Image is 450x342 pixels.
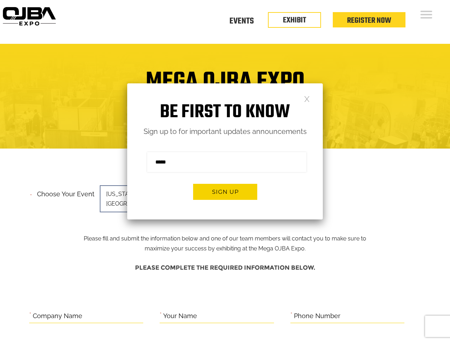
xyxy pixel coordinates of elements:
label: Your Name [163,311,197,322]
p: Sign up to for important updates announcements [127,125,323,138]
span: [US_STATE][GEOGRAPHIC_DATA] [100,185,200,212]
label: Phone Number [294,311,340,322]
label: Company Name [33,311,82,322]
a: Close [304,95,310,102]
h4: Please complete the required information below. [29,261,421,275]
button: Sign up [193,184,257,200]
label: Choose your event [33,184,94,200]
h1: Mega OJBA Expo [5,72,445,100]
a: EXHIBIT [283,14,306,26]
a: Register Now [347,15,391,27]
p: Please fill and submit the information below and one of our team members will contact you to make... [78,188,372,254]
h1: Be first to know [127,101,323,124]
h4: Trade Show Exhibit Space Application [5,107,445,120]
